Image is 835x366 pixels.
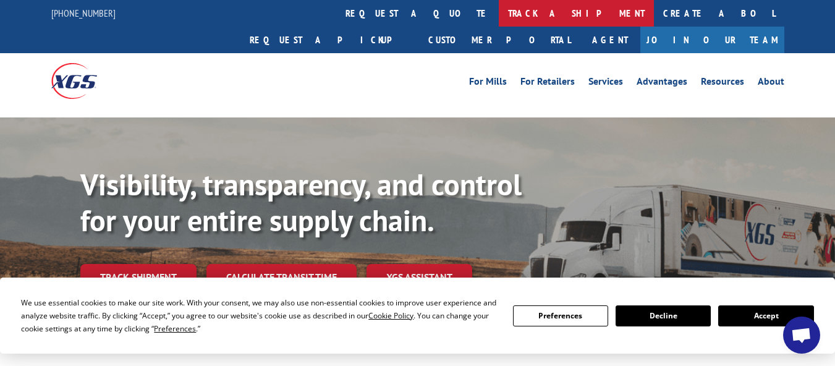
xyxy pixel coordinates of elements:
a: Calculate transit time [206,264,357,291]
a: [PHONE_NUMBER] [51,7,116,19]
a: Services [588,77,623,90]
a: For Mills [469,77,507,90]
button: Accept [718,305,813,326]
span: Preferences [154,323,196,334]
a: Join Our Team [640,27,784,53]
a: XGS ASSISTANT [367,264,472,291]
a: Advantages [637,77,687,90]
span: Cookie Policy [368,310,413,321]
b: Visibility, transparency, and control for your entire supply chain. [80,165,522,239]
a: Request a pickup [240,27,419,53]
button: Decline [616,305,711,326]
a: About [758,77,784,90]
a: Track shipment [80,264,197,290]
div: Open chat [783,317,820,354]
a: For Retailers [520,77,575,90]
a: Resources [701,77,744,90]
a: Customer Portal [419,27,580,53]
div: We use essential cookies to make our site work. With your consent, we may also use non-essential ... [21,296,498,335]
a: Agent [580,27,640,53]
button: Preferences [513,305,608,326]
